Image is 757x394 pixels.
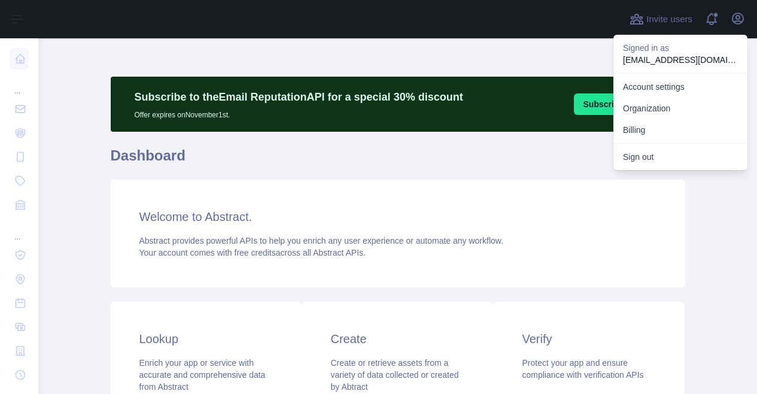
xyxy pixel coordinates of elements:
[139,236,504,246] span: Abstract provides powerful APIs to help you enrich any user experience or automate any workflow.
[139,248,366,257] span: Your account comes with across all Abstract APIs.
[627,10,695,29] button: Invite users
[235,248,276,257] span: free credits
[111,146,685,175] h1: Dashboard
[10,72,29,96] div: ...
[139,331,273,347] h3: Lookup
[330,331,464,347] h3: Create
[135,89,463,105] p: Subscribe to the Email Reputation API for a special 30 % discount
[522,358,643,380] span: Protect your app and ensure compliance with verification APIs
[139,358,266,392] span: Enrich your app or service with accurate and comprehensive data from Abstract
[613,98,747,119] a: Organization
[135,105,463,120] p: Offer expires on November 1st.
[613,119,747,141] button: Billing
[522,331,656,347] h3: Verify
[574,93,664,115] button: Subscribe [DATE]
[646,13,692,26] span: Invite users
[330,358,458,392] span: Create or retrieve assets from a variety of data collected or created by Abtract
[623,54,738,66] p: [EMAIL_ADDRESS][DOMAIN_NAME]
[623,42,738,54] p: Signed in as
[139,208,656,225] h3: Welcome to Abstract.
[613,76,747,98] a: Account settings
[613,146,747,168] button: Sign out
[10,218,29,242] div: ...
